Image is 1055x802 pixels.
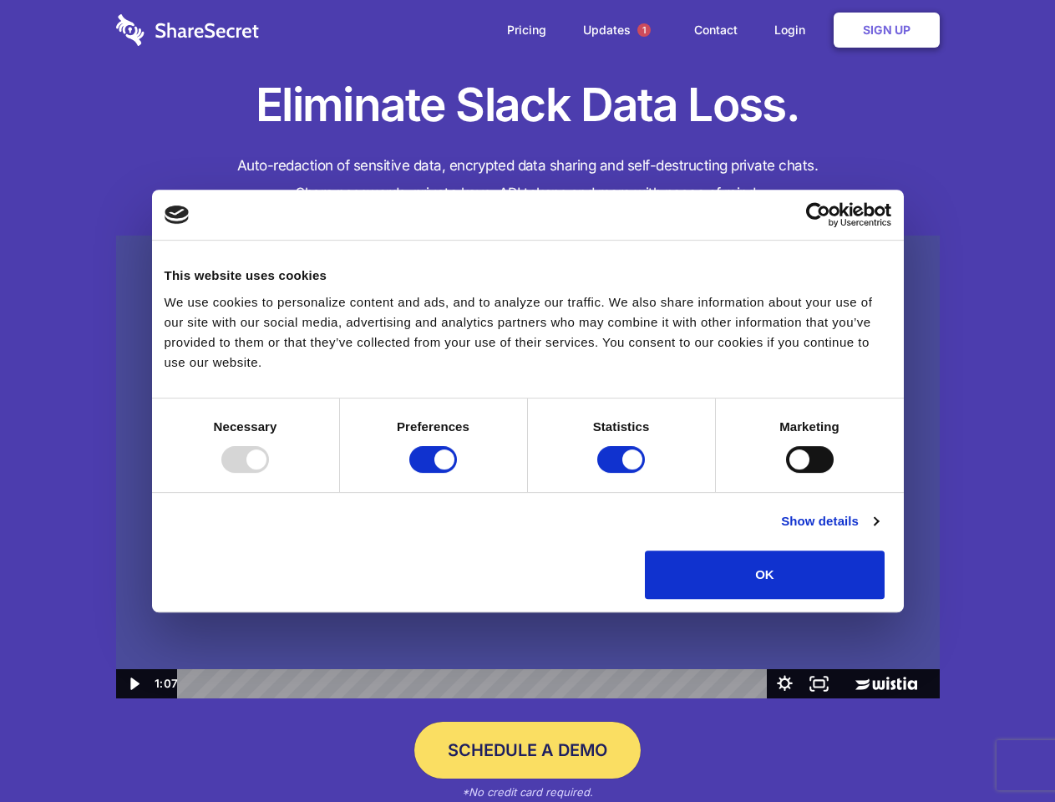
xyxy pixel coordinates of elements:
a: Contact [677,4,754,56]
button: OK [645,551,885,599]
a: Usercentrics Cookiebot - opens in a new window [745,202,891,227]
a: Show details [781,511,878,531]
h1: Eliminate Slack Data Loss. [116,75,940,135]
strong: Preferences [397,419,469,434]
h4: Auto-redaction of sensitive data, encrypted data sharing and self-destructing private chats. Shar... [116,152,940,207]
div: This website uses cookies [165,266,891,286]
a: Wistia Logo -- Learn More [836,669,939,698]
strong: Statistics [593,419,650,434]
button: Show settings menu [768,669,802,698]
a: Login [758,4,830,56]
a: Schedule a Demo [414,722,641,779]
button: Play Video [116,669,150,698]
div: We use cookies to personalize content and ads, and to analyze our traffic. We also share informat... [165,292,891,373]
span: 1 [637,23,651,37]
strong: Marketing [779,419,839,434]
a: Pricing [490,4,563,56]
strong: Necessary [214,419,277,434]
div: Playbar [190,669,759,698]
a: Sign Up [834,13,940,48]
img: logo [165,206,190,224]
img: Sharesecret [116,236,940,699]
em: *No credit card required. [462,785,593,799]
img: logo-wordmark-white-trans-d4663122ce5f474addd5e946df7df03e33cb6a1c49d2221995e7729f52c070b2.svg [116,14,259,46]
button: Fullscreen [802,669,836,698]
